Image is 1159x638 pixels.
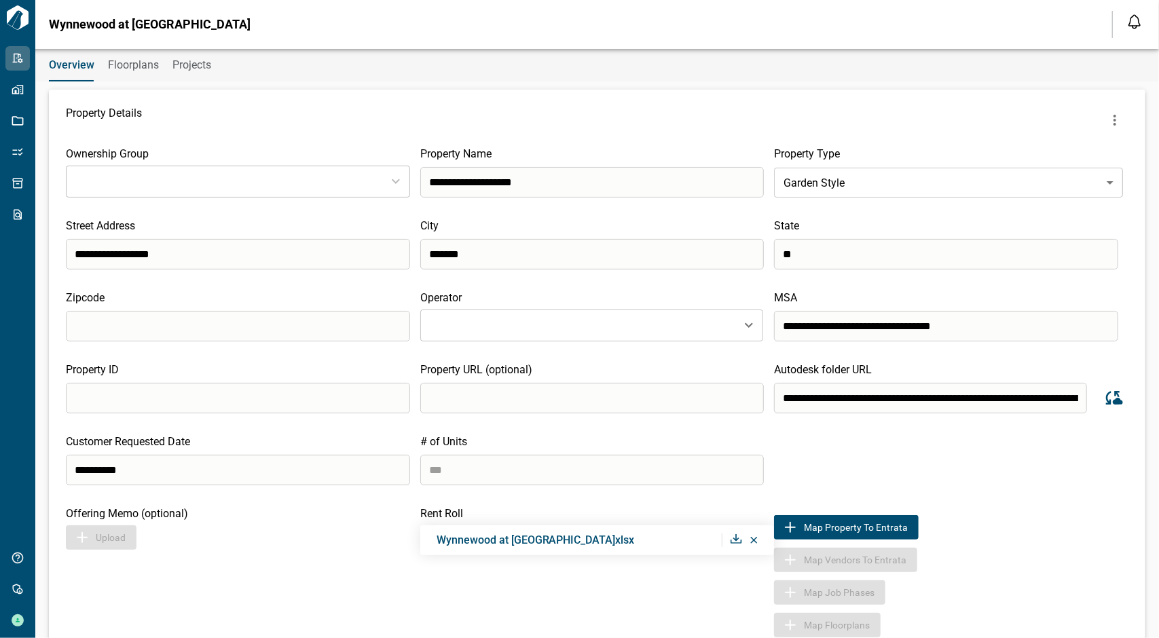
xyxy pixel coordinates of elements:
span: Offering Memo (optional) [66,507,188,520]
input: search [66,383,410,413]
input: search [774,311,1118,341]
input: search [774,383,1087,413]
input: search [420,167,765,198]
button: Map to EntrataMap Property to Entrata [774,515,919,540]
span: Property Details [66,107,142,134]
input: search [420,239,765,269]
img: Map to Entrata [782,519,798,536]
div: base tabs [35,49,1159,81]
span: Customer Requested Date [66,435,190,448]
span: State [774,219,799,232]
span: Projects [172,58,211,72]
input: search [774,239,1118,269]
span: Property Type [774,147,840,160]
span: Rent Roll [420,507,463,520]
input: search [66,311,410,341]
button: more [1101,107,1128,134]
button: Open [739,316,758,335]
button: Sync data from Autodesk [1097,382,1128,413]
div: Garden Style [774,164,1123,202]
span: # of Units [420,435,467,448]
span: City [420,219,439,232]
span: Zipcode [66,291,105,304]
input: search [66,239,410,269]
span: MSA [774,291,797,304]
span: Autodesk folder URL [774,363,872,376]
span: Property ID [66,363,119,376]
span: Street Address [66,219,135,232]
button: Open notification feed [1124,11,1145,33]
span: Overview [49,58,94,72]
span: Wynnewood at [GEOGRAPHIC_DATA] [49,18,251,31]
span: Wynnewood at [GEOGRAPHIC_DATA]xlsx [437,533,635,546]
span: Floorplans [108,58,159,72]
input: search [420,383,765,413]
span: Operator [420,291,462,304]
span: Ownership Group [66,147,149,160]
span: Property Name [420,147,492,160]
span: Property URL (optional) [420,363,532,376]
input: search [66,455,410,485]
